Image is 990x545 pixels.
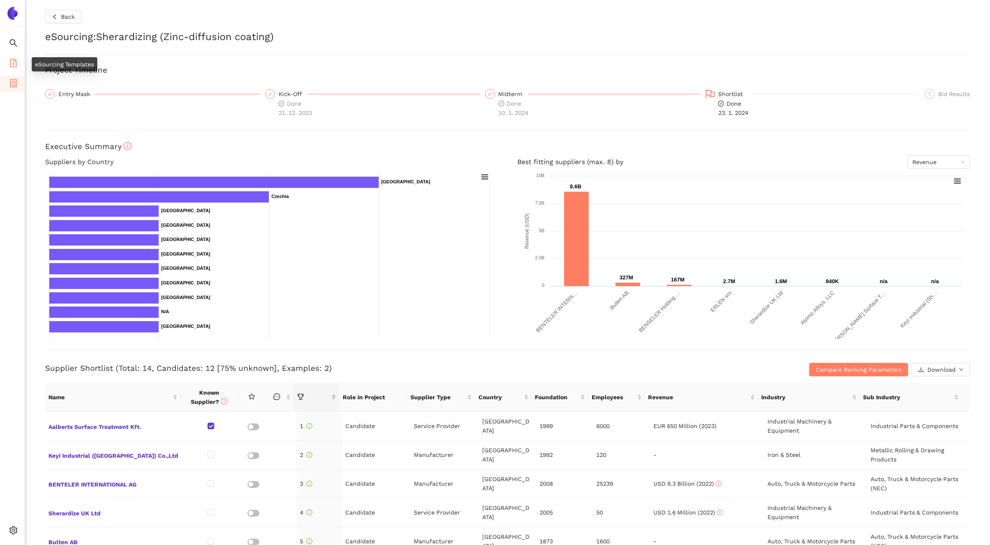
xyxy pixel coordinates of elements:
span: USD 9.3 Billion (2022) [653,480,722,487]
span: file-add [9,56,18,73]
text: 8.6B [570,183,581,190]
text: [GEOGRAPHIC_DATA] [161,280,210,285]
span: Revenue [912,156,965,168]
td: 2008 [536,469,593,498]
span: Keyi Industrial ([GEOGRAPHIC_DATA]) Co.,Ltd [48,449,179,460]
span: Country [479,393,522,402]
td: Service Provider [410,498,479,527]
text: N/A [161,309,169,314]
td: [GEOGRAPHIC_DATA] [479,498,536,527]
span: 5 [929,91,932,97]
th: this column's title is Employees,this column is sortable [588,383,645,412]
text: 840K [826,278,839,284]
div: Midterm [499,89,528,99]
td: Manufacturer [410,441,479,469]
td: Metallic Rolling & Drawing Products [867,441,970,469]
text: 5B [539,228,544,233]
span: - [653,451,656,458]
th: this column's title is Sub Industry,this column is sortable [860,383,962,412]
span: trophy [297,393,304,400]
th: this column is sortable [266,383,294,412]
td: [GEOGRAPHIC_DATA] [479,469,536,498]
text: n/a [880,278,888,284]
span: container [9,76,18,93]
span: 2 [300,451,312,458]
span: Foundation [535,393,579,402]
button: downloadDownloaddown [912,363,970,376]
span: Download [927,365,956,374]
img: Logo [6,7,19,20]
td: Industrial Parts & Components [867,412,970,441]
text: [GEOGRAPHIC_DATA] [381,179,430,184]
td: 1992 [536,441,593,469]
th: this column's title is Foundation,this column is sortable [532,383,589,412]
span: info-circle [221,398,228,405]
text: ERLEN sro [709,290,733,314]
text: Sherardize UK Ltd [748,290,784,326]
td: Candidate [342,469,410,498]
h3: Supplier Shortlist (Total: 14, Candidates: 12 [75% unknown], Examples: 2) [45,363,662,374]
text: 167M [671,276,685,283]
div: Shortlist [718,89,748,99]
td: Auto, Truck & Motorcycle Parts [765,469,867,498]
td: Auto, Truck & Motorcycle Parts (NEC) [867,469,970,498]
td: 1999 [536,412,593,441]
span: EUR 650 Million (2023) [653,423,717,429]
button: Compare Ranking Parameters [809,363,908,376]
span: 1 [300,423,312,429]
span: check [268,91,273,96]
span: Employees [592,393,636,402]
span: left [52,14,58,20]
span: info-circle [306,452,312,458]
span: Sub Industry [863,393,952,402]
text: Bulten AB [608,290,630,311]
div: eSourcing Templates [32,57,97,71]
text: Atomic Alloys, LLC [799,290,836,326]
td: Manufacturer [410,469,479,498]
td: Candidate [342,498,410,527]
span: check [48,91,53,96]
text: BENSELER Holding … [637,290,681,334]
text: 10B [536,173,544,178]
span: Aalberts Surface Treatment Kft. [48,421,179,431]
td: Iron & Steel [765,441,867,469]
span: check-circle [499,101,504,106]
td: Industrial Machinery & Equipment [765,498,867,527]
span: Name [48,393,171,402]
span: Supplier Type [410,393,466,402]
h3: Executive Summary [45,141,970,152]
span: info-circle [306,423,312,429]
th: this column's title is Industry,this column is sortable [758,383,860,412]
text: [GEOGRAPHIC_DATA] [161,295,210,300]
span: search [9,36,18,53]
span: message [273,393,280,400]
span: info-circle [717,510,723,515]
span: check-circle [279,101,284,106]
text: Revenue (USD) [524,213,530,249]
h4: Suppliers by Country [45,155,498,169]
span: Industry [762,393,851,402]
text: n/a [931,278,939,284]
span: check-circle [718,101,724,106]
text: [GEOGRAPHIC_DATA] [161,251,210,256]
td: 2005 [536,498,593,527]
div: Entry Mask [58,89,95,99]
h4: Best fitting suppliers (max. 8) by [518,155,970,169]
td: Candidate [342,412,410,441]
td: 120 [593,441,651,469]
text: Keyi Industrial (Sh… [899,290,938,329]
th: this column's title is Supplier Type,this column is sortable [407,383,475,412]
span: Back [61,12,75,21]
div: Kick-Off [279,89,307,99]
text: 0 [542,283,544,288]
text: [GEOGRAPHIC_DATA] [161,223,210,228]
span: 4 [300,509,312,516]
th: this column's title is Country,this column is sortable [475,383,532,412]
div: Entry Mask [45,89,260,99]
td: [GEOGRAPHIC_DATA] [479,441,536,469]
td: Service Provider [410,412,479,441]
button: leftBack [45,10,81,23]
td: 25239 [593,469,651,498]
text: 2.7M [723,278,735,284]
div: Shortlistcheck-circleDone23. 1. 2024 [705,89,920,117]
